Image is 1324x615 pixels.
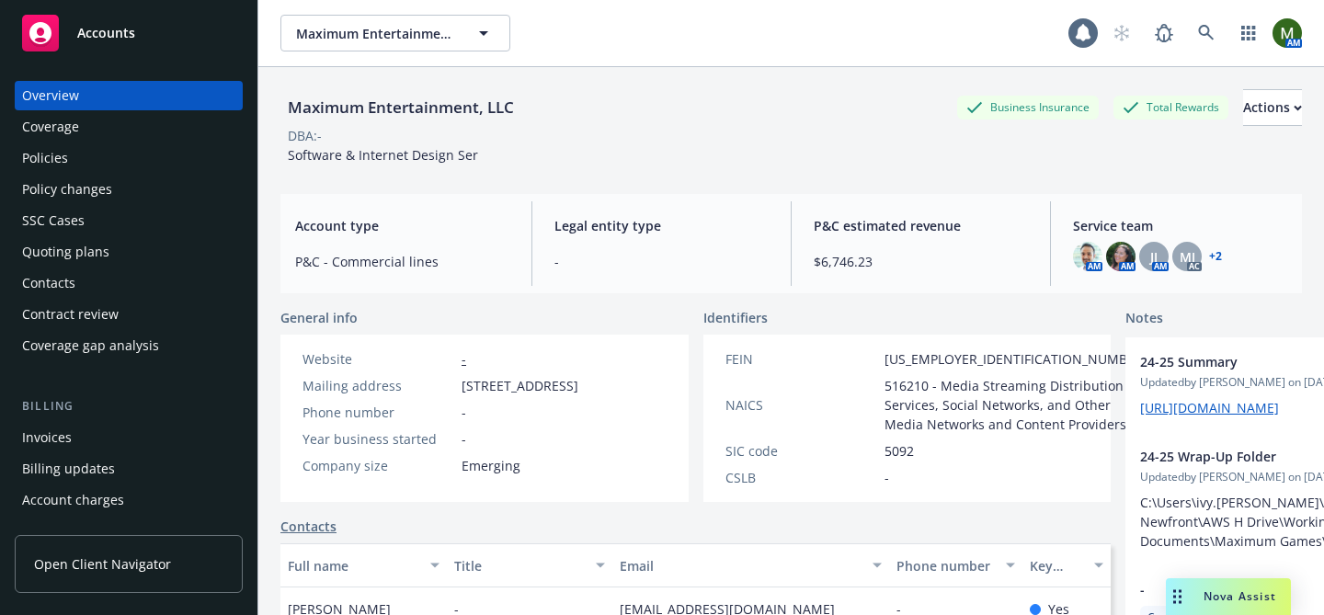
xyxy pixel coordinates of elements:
div: Phone number [302,403,454,422]
span: - [462,429,466,449]
a: Overview [15,81,243,110]
span: $6,746.23 [814,252,1028,271]
div: Policies [22,143,68,173]
a: Contacts [15,268,243,298]
a: Policies [15,143,243,173]
div: SIC code [725,441,877,461]
span: Emerging [462,456,520,475]
div: CSLB [725,468,877,487]
div: DBA: - [288,126,322,145]
button: Full name [280,543,447,587]
div: Billing [15,397,243,416]
span: MJ [1180,247,1195,267]
div: NAICS [725,395,877,415]
div: Website [302,349,454,369]
div: Actions [1243,90,1302,125]
div: Total Rewards [1113,96,1228,119]
span: Account type [295,216,509,235]
div: Full name [288,556,419,575]
a: Contacts [280,517,337,536]
div: Overview [22,81,79,110]
div: Key contact [1030,556,1083,575]
a: - [462,350,466,368]
button: Maximum Entertainment, LLC [280,15,510,51]
div: Drag to move [1166,578,1189,615]
span: Legal entity type [554,216,769,235]
div: Email [620,556,862,575]
div: Company size [302,456,454,475]
a: Invoices [15,423,243,452]
div: FEIN [725,349,877,369]
span: Software & Internet Design Ser [288,146,478,164]
img: photo [1106,242,1136,271]
a: Policy changes [15,175,243,204]
span: Service team [1073,216,1287,235]
div: Year business started [302,429,454,449]
a: Quoting plans [15,237,243,267]
div: Business Insurance [957,96,1099,119]
a: Contract review [15,300,243,329]
a: Start snowing [1103,15,1140,51]
a: Billing updates [15,454,243,484]
div: Billing updates [22,454,115,484]
span: P&C - Commercial lines [295,252,509,271]
div: Maximum Entertainment, LLC [280,96,521,120]
a: Account charges [15,485,243,515]
a: Accounts [15,7,243,59]
div: Contacts [22,268,75,298]
div: Coverage [22,112,79,142]
span: Identifiers [703,308,768,327]
div: Phone number [896,556,994,575]
div: SSC Cases [22,206,85,235]
span: - [462,403,466,422]
a: [URL][DOMAIN_NAME] [1140,399,1279,416]
button: Title [447,543,613,587]
div: Policy changes [22,175,112,204]
span: JJ [1150,247,1158,267]
button: Key contact [1022,543,1111,587]
a: Switch app [1230,15,1267,51]
button: Phone number [889,543,1022,587]
span: Nova Assist [1204,588,1276,604]
a: SSC Cases [15,206,243,235]
span: Open Client Navigator [34,554,171,574]
span: - [885,468,889,487]
span: 5092 [885,441,914,461]
span: Maximum Entertainment, LLC [296,24,455,43]
div: Quoting plans [22,237,109,267]
span: Notes [1125,308,1163,330]
span: [US_EMPLOYER_IDENTIFICATION_NUMBER] [885,349,1147,369]
img: photo [1273,18,1302,48]
button: Email [612,543,889,587]
a: Report a Bug [1146,15,1182,51]
button: Nova Assist [1166,578,1291,615]
button: Actions [1243,89,1302,126]
div: Installment plans [22,517,130,546]
a: +2 [1209,251,1222,262]
span: P&C estimated revenue [814,216,1028,235]
div: Title [454,556,586,575]
div: Account charges [22,485,124,515]
div: Mailing address [302,376,454,395]
a: Coverage gap analysis [15,331,243,360]
span: 516210 - Media Streaming Distribution Services, Social Networks, and Other Media Networks and Con... [885,376,1147,434]
span: Accounts [77,26,135,40]
div: Contract review [22,300,119,329]
img: photo [1073,242,1102,271]
span: General info [280,308,358,327]
span: - [554,252,769,271]
a: Coverage [15,112,243,142]
a: Installment plans [15,517,243,546]
div: Coverage gap analysis [22,331,159,360]
span: [STREET_ADDRESS] [462,376,578,395]
a: Search [1188,15,1225,51]
div: Invoices [22,423,72,452]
